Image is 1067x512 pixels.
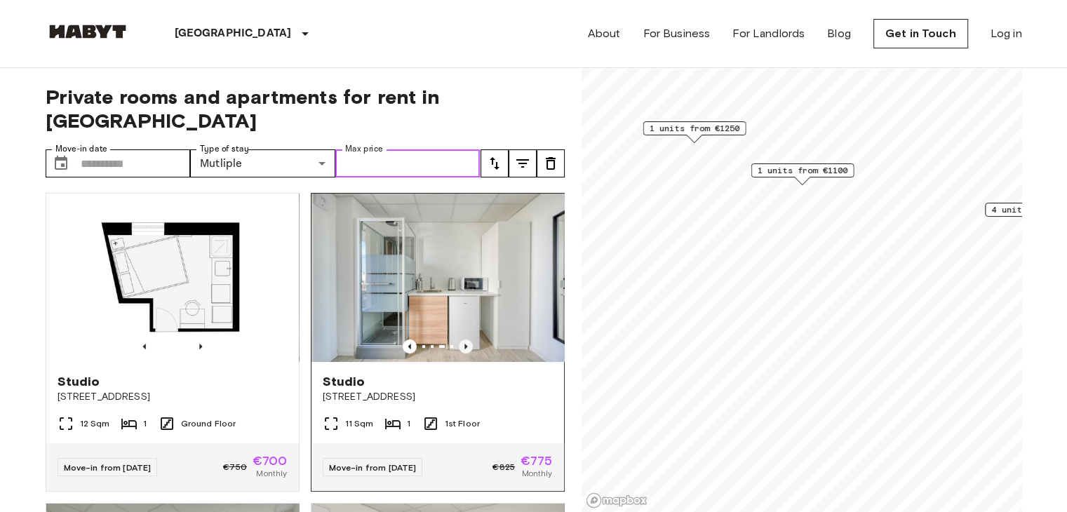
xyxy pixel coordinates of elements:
img: Marketing picture of unit FR-18-010-006-001 [46,194,299,362]
span: Move-in from [DATE] [329,462,417,473]
button: tune [509,149,537,177]
button: Previous image [137,339,152,353]
label: Type of stay [200,143,249,155]
span: Ground Floor [181,417,236,430]
span: €825 [492,461,515,473]
span: [STREET_ADDRESS] [323,390,553,404]
span: Monthly [256,467,287,480]
span: €700 [253,454,288,467]
span: Private rooms and apartments for rent in [GEOGRAPHIC_DATA] [46,85,565,133]
button: tune [537,149,565,177]
a: Blog [827,25,851,42]
label: Move-in date [55,143,107,155]
span: 11 Sqm [345,417,374,430]
span: Move-in from [DATE] [64,462,152,473]
a: For Business [643,25,710,42]
a: For Landlords [732,25,805,42]
label: Max price [345,143,383,155]
a: About [588,25,621,42]
span: 1 units from €1250 [649,122,739,135]
div: Map marker [751,163,854,185]
span: Studio [323,373,365,390]
span: Studio [58,373,100,390]
span: 1 units from €1100 [757,164,847,177]
img: Habyt [46,25,130,39]
button: Previous image [459,339,473,353]
a: Previous imagePrevious imageStudio[STREET_ADDRESS]11 Sqm11st FloorMove-in from [DATE]€825€775Monthly [311,193,565,492]
span: €775 [521,454,553,467]
a: Mapbox logo [586,492,647,508]
span: 1 [143,417,147,430]
button: Previous image [194,339,208,353]
button: tune [481,149,509,177]
p: [GEOGRAPHIC_DATA] [175,25,292,42]
div: Mutliple [190,149,335,177]
span: [STREET_ADDRESS] [58,390,288,404]
a: Get in Touch [873,19,968,48]
img: Marketing picture of unit FR-18-010-011-001 [313,194,565,362]
button: Previous image [403,339,417,353]
span: 12 Sqm [80,417,110,430]
span: Monthly [521,467,552,480]
a: Previous imagePrevious imageStudio[STREET_ADDRESS]12 Sqm1Ground FloorMove-in from [DATE]€750€700M... [46,193,300,492]
span: 1st Floor [445,417,480,430]
span: €750 [223,461,247,473]
span: 1 [407,417,410,430]
a: Log in [991,25,1022,42]
button: Choose date [47,149,75,177]
div: Map marker [643,121,746,143]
